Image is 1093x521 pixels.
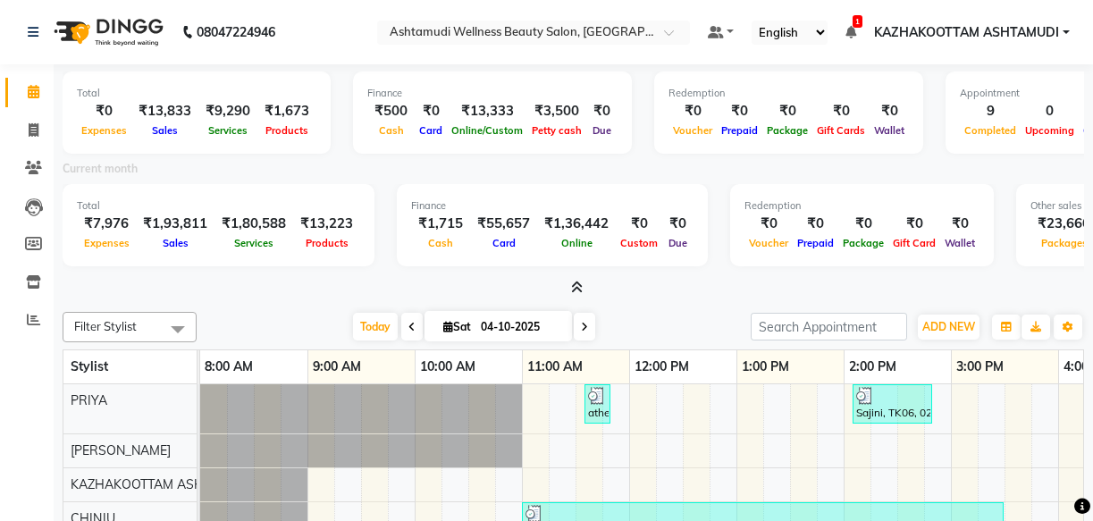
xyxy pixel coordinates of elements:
[204,124,252,137] span: Services
[214,214,293,234] div: ₹1,80,588
[812,101,870,122] div: ₹0
[77,214,136,234] div: ₹7,976
[762,124,812,137] span: Package
[838,214,888,234] div: ₹0
[793,237,838,249] span: Prepaid
[71,392,107,408] span: PRIYA
[488,237,520,249] span: Card
[230,237,278,249] span: Services
[854,387,930,421] div: Sajini, TK06, 02:05 PM-02:50 PM, Forehead Threading,Chin Threading,Eyebrows Threading
[80,237,134,249] span: Expenses
[308,354,366,380] a: 9:00 AM
[77,124,131,137] span: Expenses
[301,237,353,249] span: Products
[922,320,975,333] span: ADD NEW
[960,101,1021,122] div: 9
[940,237,979,249] span: Wallet
[71,476,251,492] span: KAZHAKOOTTAM ASHTAMUDI
[257,101,316,122] div: ₹1,673
[744,198,979,214] div: Redemption
[838,237,888,249] span: Package
[668,101,717,122] div: ₹0
[616,214,662,234] div: ₹0
[793,214,838,234] div: ₹0
[475,314,565,340] input: 2025-10-04
[136,214,214,234] div: ₹1,93,811
[744,237,793,249] span: Voucher
[527,124,586,137] span: Petty cash
[751,313,907,340] input: Search Appointment
[870,101,909,122] div: ₹0
[874,23,1059,42] span: KAZHAKOOTTAM ASHTAMUDI
[952,354,1008,380] a: 3:00 PM
[447,101,527,122] div: ₹13,333
[762,101,812,122] div: ₹0
[888,237,940,249] span: Gift Card
[1021,124,1079,137] span: Upcoming
[812,124,870,137] span: Gift Cards
[367,101,415,122] div: ₹500
[616,237,662,249] span: Custom
[416,354,480,380] a: 10:00 AM
[261,124,313,137] span: Products
[744,214,793,234] div: ₹0
[668,86,909,101] div: Redemption
[77,86,316,101] div: Total
[918,315,979,340] button: ADD NEW
[845,24,856,40] a: 1
[77,198,360,214] div: Total
[662,214,694,234] div: ₹0
[1037,237,1092,249] span: Packages
[717,124,762,137] span: Prepaid
[853,15,862,28] span: 1
[415,124,447,137] span: Card
[147,124,182,137] span: Sales
[586,387,609,421] div: athene, TK02, 11:35 AM-11:50 AM, Eyebrows Threading
[63,161,138,177] label: Current month
[374,124,408,137] span: Cash
[439,320,475,333] span: Sat
[200,354,257,380] a: 8:00 AM
[71,442,171,458] span: [PERSON_NAME]
[74,319,137,333] span: Filter Stylist
[198,101,257,122] div: ₹9,290
[537,214,616,234] div: ₹1,36,442
[197,7,275,57] b: 08047224946
[447,124,527,137] span: Online/Custom
[527,101,586,122] div: ₹3,500
[888,214,940,234] div: ₹0
[424,237,458,249] span: Cash
[664,237,692,249] span: Due
[367,86,618,101] div: Finance
[717,101,762,122] div: ₹0
[293,214,360,234] div: ₹13,223
[411,214,470,234] div: ₹1,715
[630,354,694,380] a: 12:00 PM
[870,124,909,137] span: Wallet
[158,237,193,249] span: Sales
[77,101,131,122] div: ₹0
[523,354,587,380] a: 11:00 AM
[411,198,694,214] div: Finance
[1021,101,1079,122] div: 0
[940,214,979,234] div: ₹0
[415,101,447,122] div: ₹0
[737,354,794,380] a: 1:00 PM
[71,358,108,374] span: Stylist
[845,354,901,380] a: 2:00 PM
[668,124,717,137] span: Voucher
[46,7,168,57] img: logo
[960,124,1021,137] span: Completed
[557,237,597,249] span: Online
[131,101,198,122] div: ₹13,833
[470,214,537,234] div: ₹55,657
[586,101,618,122] div: ₹0
[588,124,616,137] span: Due
[353,313,398,340] span: Today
